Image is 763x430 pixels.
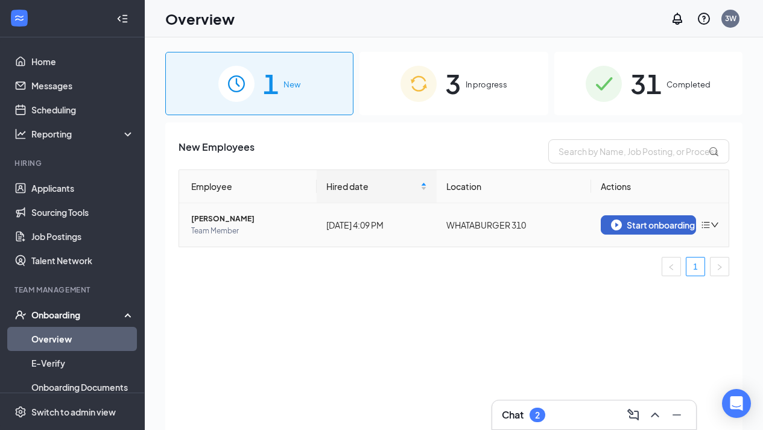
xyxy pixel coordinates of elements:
div: Start onboarding [611,220,686,230]
span: New [283,78,300,90]
span: Completed [666,78,711,90]
h1: Overview [165,8,235,29]
span: Hired date [326,180,418,193]
a: Onboarding Documents [31,375,135,399]
svg: Settings [14,406,27,418]
svg: Notifications [670,11,685,26]
h3: Chat [502,408,524,422]
span: 1 [263,63,279,104]
button: ComposeMessage [624,405,643,425]
a: Scheduling [31,98,135,122]
span: [PERSON_NAME] [191,213,307,225]
a: Messages [31,74,135,98]
a: Applicants [31,176,135,200]
a: Sourcing Tools [31,200,135,224]
a: Talent Network [31,248,135,273]
span: New Employees [179,139,255,163]
button: Minimize [667,405,686,425]
div: Team Management [14,285,132,295]
svg: UserCheck [14,309,27,321]
span: bars [701,220,711,230]
span: Team Member [191,225,307,237]
span: 31 [630,63,662,104]
a: Home [31,49,135,74]
div: Hiring [14,158,132,168]
div: Onboarding [31,309,124,321]
td: WHATABURGER 310 [437,203,592,247]
span: In progress [466,78,507,90]
div: 3W [725,13,736,24]
button: ChevronUp [645,405,665,425]
a: Job Postings [31,224,135,248]
div: [DATE] 4:09 PM [326,218,427,232]
svg: ChevronUp [648,408,662,422]
input: Search by Name, Job Posting, or Process [548,139,729,163]
li: 1 [686,257,705,276]
th: Location [437,170,592,203]
th: Actions [591,170,729,203]
button: right [710,257,729,276]
a: Overview [31,327,135,351]
svg: Analysis [14,128,27,140]
span: 3 [445,63,461,104]
a: 1 [686,258,704,276]
button: Start onboarding [601,215,696,235]
svg: Collapse [116,13,128,25]
div: 2 [535,410,540,420]
svg: Minimize [670,408,684,422]
a: E-Verify [31,351,135,375]
div: Open Intercom Messenger [722,389,751,418]
span: right [716,264,723,271]
svg: QuestionInfo [697,11,711,26]
span: left [668,264,675,271]
li: Previous Page [662,257,681,276]
span: down [711,221,719,229]
div: Reporting [31,128,135,140]
svg: WorkstreamLogo [13,12,25,24]
button: left [662,257,681,276]
li: Next Page [710,257,729,276]
svg: ComposeMessage [626,408,641,422]
th: Employee [179,170,317,203]
div: Switch to admin view [31,406,116,418]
